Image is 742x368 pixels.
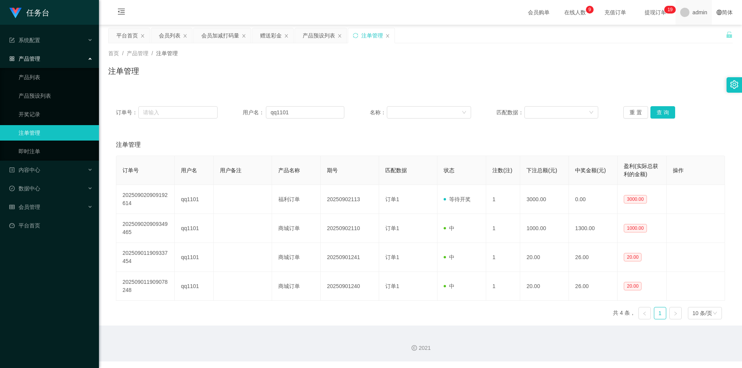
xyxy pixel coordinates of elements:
span: 会员管理 [9,204,40,210]
td: 202509020909192614 [116,185,175,214]
span: 期号 [327,167,338,173]
i: 图标: left [642,311,647,316]
i: 图标: form [9,37,15,43]
a: 产品列表 [19,70,93,85]
span: / [122,50,124,56]
td: qq1101 [175,243,214,272]
td: 20.00 [520,243,569,272]
a: 开奖记录 [19,107,93,122]
td: 202509011909337454 [116,243,175,272]
i: 图标: global [716,10,722,15]
div: 会员加减打码量 [201,28,239,43]
a: 产品预设列表 [19,88,93,103]
i: 图标: close [242,34,246,38]
td: 福利订单 [272,185,321,214]
td: 0.00 [569,185,618,214]
span: 提现订单 [641,10,670,15]
td: 3000.00 [520,185,569,214]
div: 平台首页 [116,28,138,43]
td: 20250902113 [321,185,379,214]
td: 20.00 [520,272,569,301]
i: 图标: close [284,34,289,38]
div: 注单管理 [361,28,383,43]
span: 用户备注 [220,167,242,173]
span: 中奖金额(元) [575,167,606,173]
div: 产品预设列表 [303,28,335,43]
td: 202509020909349465 [116,214,175,243]
td: 商城订单 [272,272,321,301]
span: 注数(注) [492,167,512,173]
li: 下一页 [669,307,682,319]
i: 图标: table [9,204,15,210]
p: 9 [589,6,591,14]
span: 订单1 [385,254,399,260]
span: 20.00 [624,282,642,290]
span: 中 [444,283,454,289]
a: 1 [654,307,666,319]
p: 1 [667,6,670,14]
td: 26.00 [569,243,618,272]
span: 订单号 [123,167,139,173]
i: 图标: down [589,110,594,115]
i: 图标: right [673,311,678,316]
span: 系统配置 [9,37,40,43]
div: 赠送彩金 [260,28,282,43]
img: logo.9652507e.png [9,8,22,19]
td: 20250901241 [321,243,379,272]
td: qq1101 [175,214,214,243]
i: 图标: unlock [726,31,733,38]
td: 1300.00 [569,214,618,243]
li: 共 4 条， [613,307,635,319]
span: 用户名： [243,109,266,117]
i: 图标: copyright [412,345,417,351]
sup: 9 [586,6,594,14]
i: 图标: close [337,34,342,38]
div: 会员列表 [159,28,180,43]
span: 订单1 [385,196,399,202]
span: / [151,50,153,56]
span: 产品名称 [278,167,300,173]
span: 订单1 [385,225,399,231]
h1: 任务台 [26,0,49,25]
button: 重 置 [623,106,648,119]
span: 注单管理 [116,140,141,149]
a: 任务台 [9,9,49,15]
span: 匹配数据： [497,109,524,117]
li: 上一页 [638,307,651,319]
i: 图标: menu-fold [108,0,134,25]
i: 图标: appstore-o [9,56,15,61]
i: 图标: setting [730,80,739,89]
input: 请输入 [266,106,344,119]
i: 图标: sync [353,33,358,38]
td: 20250902110 [321,214,379,243]
span: 等待开奖 [444,196,471,202]
i: 图标: down [713,311,717,316]
span: 1000.00 [624,224,647,232]
span: 状态 [444,167,454,173]
span: 产品管理 [9,56,40,62]
i: 图标: check-circle-o [9,186,15,191]
span: 产品管理 [127,50,148,56]
span: 匹配数据 [385,167,407,173]
td: 1 [486,185,520,214]
span: 盈利(实际总获利的金额) [624,163,658,177]
td: 20250901240 [321,272,379,301]
i: 图标: close [385,34,390,38]
td: 1 [486,214,520,243]
a: 即时注单 [19,144,93,159]
td: 1000.00 [520,214,569,243]
span: 数据中心 [9,185,40,192]
span: 3000.00 [624,195,647,204]
td: 商城订单 [272,214,321,243]
span: 首页 [108,50,119,56]
span: 用户名 [181,167,197,173]
span: 注单管理 [156,50,178,56]
a: 图标: dashboard平台首页 [9,218,93,233]
span: 操作 [673,167,684,173]
i: 图标: close [183,34,187,38]
td: 202509011909078248 [116,272,175,301]
td: 商城订单 [272,243,321,272]
td: 26.00 [569,272,618,301]
span: 订单1 [385,283,399,289]
div: 2021 [105,344,736,352]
